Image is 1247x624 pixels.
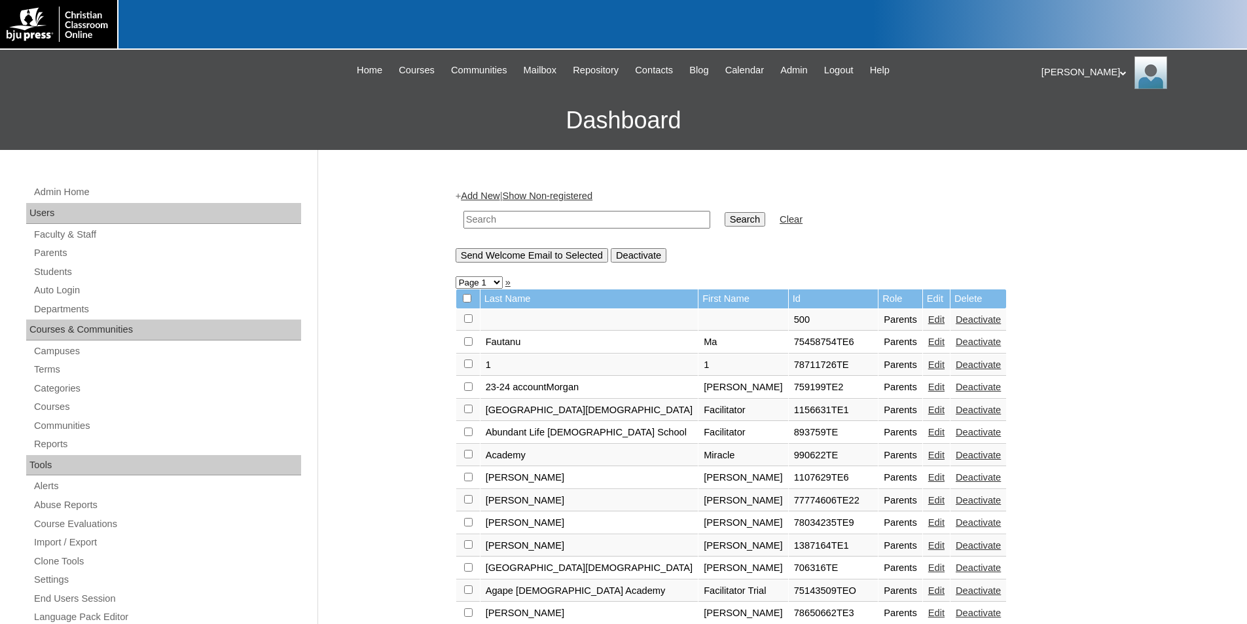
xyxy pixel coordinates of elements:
td: Parents [878,309,922,331]
td: [PERSON_NAME] [480,535,698,557]
input: Send Welcome Email to Selected [456,248,608,263]
a: Deactivate [956,495,1001,505]
a: Deactivate [956,585,1001,596]
a: Blog [683,63,715,78]
td: Miracle [698,445,788,467]
td: Parents [878,399,922,422]
a: Help [863,63,896,78]
a: Communities [33,418,301,434]
td: Parents [878,445,922,467]
span: Courses [399,63,435,78]
td: [PERSON_NAME] [698,535,788,557]
td: Parents [878,535,922,557]
a: Edit [928,337,945,347]
div: Users [26,203,301,224]
td: 78711726TE [789,354,878,376]
a: End Users Session [33,591,301,607]
td: 500 [789,309,878,331]
td: 78034235TE9 [789,512,878,534]
td: Id [789,289,878,308]
span: Calendar [725,63,764,78]
a: Deactivate [956,405,1001,415]
a: Clear [780,214,803,225]
input: Deactivate [611,248,666,263]
input: Search [463,211,710,229]
td: Parents [878,354,922,376]
td: [PERSON_NAME] [480,512,698,534]
td: 706316TE [789,557,878,579]
td: Parents [878,557,922,579]
td: [GEOGRAPHIC_DATA][DEMOGRAPHIC_DATA] [480,399,698,422]
a: Communities [444,63,514,78]
td: [GEOGRAPHIC_DATA][DEMOGRAPHIC_DATA] [480,557,698,579]
td: 759199TE2 [789,376,878,399]
td: Last Name [480,289,698,308]
a: Contacts [628,63,679,78]
td: Academy [480,445,698,467]
a: Deactivate [956,337,1001,347]
span: Contacts [635,63,673,78]
a: Students [33,264,301,280]
td: [PERSON_NAME] [698,467,788,489]
a: Edit [928,585,945,596]
a: Calendar [719,63,770,78]
td: Facilitator [698,422,788,444]
td: 75143509TEO [789,580,878,602]
a: Deactivate [956,382,1001,392]
span: Repository [573,63,619,78]
a: Show Non-registered [502,191,592,201]
td: 1387164TE1 [789,535,878,557]
td: Fautanu [480,331,698,354]
td: 990622TE [789,445,878,467]
td: First Name [698,289,788,308]
a: Edit [928,427,945,437]
div: + | [456,189,1104,262]
td: 77774606TE22 [789,490,878,512]
a: Edit [928,608,945,618]
span: Communities [451,63,507,78]
td: 23-24 accountMorgan [480,376,698,399]
td: [PERSON_NAME] [480,490,698,512]
a: Admin [774,63,814,78]
td: Parents [878,422,922,444]
a: Edit [928,382,945,392]
a: Edit [928,405,945,415]
td: Ma [698,331,788,354]
a: Departments [33,301,301,318]
a: Deactivate [956,540,1001,551]
a: Admin Home [33,184,301,200]
a: Edit [928,472,945,483]
td: Parents [878,580,922,602]
td: [PERSON_NAME] [698,512,788,534]
div: Courses & Communities [26,320,301,340]
span: Admin [780,63,808,78]
img: logo-white.png [7,7,111,42]
div: Tools [26,455,301,476]
span: Logout [824,63,854,78]
td: 1 [480,354,698,376]
td: [PERSON_NAME] [480,467,698,489]
h3: Dashboard [7,91,1240,150]
td: Delete [950,289,1006,308]
a: Edit [928,517,945,528]
td: Facilitator [698,399,788,422]
td: 893759TE [789,422,878,444]
td: 1156631TE1 [789,399,878,422]
a: Courses [392,63,441,78]
a: Edit [928,495,945,505]
a: Home [350,63,389,78]
a: Import / Export [33,534,301,551]
span: Help [870,63,890,78]
a: Deactivate [956,562,1001,573]
a: Deactivate [956,608,1001,618]
td: 75458754TE6 [789,331,878,354]
a: Reports [33,436,301,452]
td: 1 [698,354,788,376]
a: Faculty & Staff [33,227,301,243]
td: [PERSON_NAME] [698,490,788,512]
span: Mailbox [524,63,557,78]
span: Blog [689,63,708,78]
span: Home [357,63,382,78]
a: Logout [818,63,860,78]
td: [PERSON_NAME] [698,376,788,399]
